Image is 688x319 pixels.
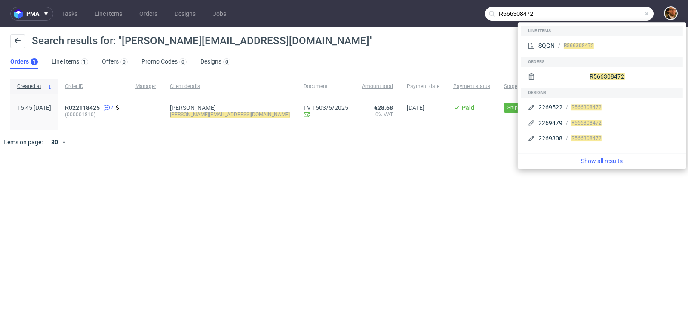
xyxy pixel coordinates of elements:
a: 2 [101,104,113,111]
div: 1 [83,59,86,65]
span: R566308472 [571,135,602,141]
a: Line Items1 [52,55,88,69]
span: Items on page: [3,138,43,146]
a: Orders1 [10,55,38,69]
span: [DATE] [407,104,424,111]
span: R566308472 [571,120,602,126]
span: Document [304,83,348,90]
div: 30 [46,136,61,148]
a: Show all results [521,157,683,165]
a: Designs [169,7,201,21]
span: Amount total [362,83,393,90]
img: logo [14,9,26,19]
mark: [PERSON_NAME][EMAIL_ADDRESS][DOMAIN_NAME] [170,112,290,118]
span: 2 [111,104,113,111]
span: R566308472 [590,73,624,80]
a: Jobs [208,7,231,21]
span: Paid [462,104,474,111]
a: Promo Codes0 [141,55,187,69]
span: pma [26,11,39,17]
span: Payment date [407,83,439,90]
span: Search results for: "[PERSON_NAME][EMAIL_ADDRESS][DOMAIN_NAME]" [32,35,373,47]
div: Designs [521,88,683,98]
div: SQGN [538,41,555,50]
a: R022118425 [65,104,101,111]
div: 0 [225,59,228,65]
span: Client details [170,83,290,90]
div: Orders [521,57,683,67]
span: Order ID [65,83,122,90]
div: - [135,101,156,111]
button: pma [10,7,53,21]
span: R566308472 [564,43,594,49]
a: Tasks [57,7,83,21]
span: Payment status [453,83,490,90]
span: Stage [504,83,533,90]
div: 0 [123,59,126,65]
span: €28.68 [374,104,393,111]
div: 0 [181,59,184,65]
div: 2269522 [538,103,562,112]
a: Designs0 [200,55,230,69]
a: Line Items [89,7,127,21]
span: 0% VAT [362,111,393,118]
span: R566308472 [571,104,602,110]
span: R022118425 [65,104,100,111]
a: Orders [134,7,163,21]
span: (000001810) [65,111,122,118]
span: Manager [135,83,156,90]
span: Shipped [507,104,526,112]
span: Created at [17,83,44,90]
div: 1 [33,59,36,65]
div: Line items [521,26,683,36]
div: 2269308 [538,134,562,143]
a: Offers0 [102,55,128,69]
div: 2269479 [538,118,562,127]
img: Matteo Corsico [665,7,677,19]
a: [PERSON_NAME] [170,104,216,111]
span: 15:45 [DATE] [17,104,51,111]
a: FV 1503/5/2025 [304,104,348,111]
